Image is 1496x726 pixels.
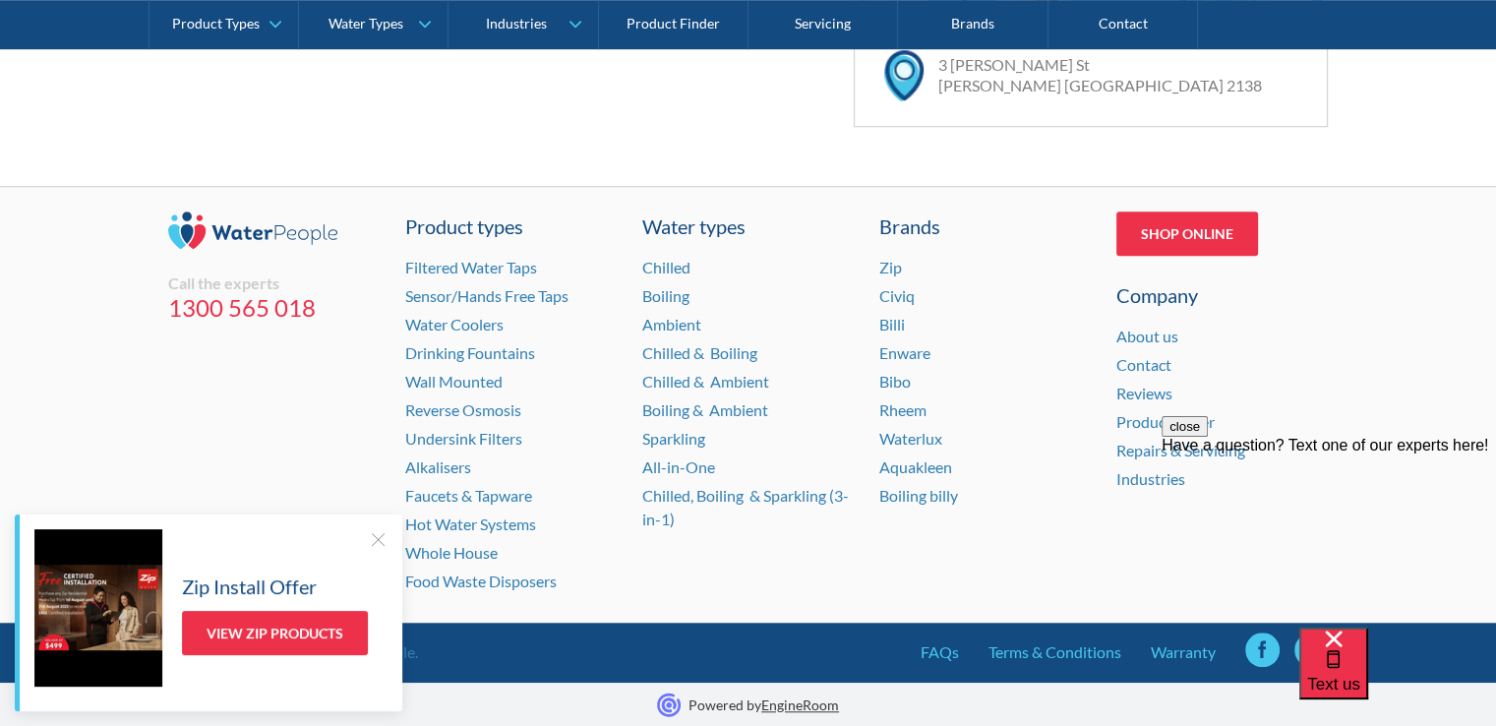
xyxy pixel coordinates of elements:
[879,429,942,448] a: Waterlux
[884,50,924,100] img: map marker icon
[642,258,690,276] a: Chilled
[172,16,260,32] div: Product Types
[642,429,705,448] a: Sparkling
[405,400,521,419] a: Reverse Osmosis
[1116,412,1215,431] a: Product finder
[1116,327,1178,345] a: About us
[1116,280,1329,310] div: Company
[642,486,849,528] a: Chilled, Boiling & Sparkling (3-in-1)
[879,258,902,276] a: Zip
[642,286,689,305] a: Boiling
[34,529,162,687] img: Zip Install Offer
[988,640,1121,664] a: Terms & Conditions
[879,457,952,476] a: Aquakleen
[642,372,769,391] a: Chilled & Ambient
[405,315,504,333] a: Water Coolers
[642,457,715,476] a: All-in-One
[168,293,381,323] a: 1300 565 018
[405,514,536,533] a: Hot Water Systems
[642,212,855,241] a: Water types
[1299,628,1496,726] iframe: podium webchat widget bubble
[329,16,403,32] div: Water Types
[182,572,317,601] h5: Zip Install Offer
[1116,384,1172,402] a: Reviews
[642,343,757,362] a: Chilled & Boiling
[405,429,522,448] a: Undersink Filters
[879,372,911,391] a: Bibo
[879,486,958,505] a: Boiling billy
[879,343,930,362] a: Enware
[405,372,503,391] a: Wall Mounted
[1162,416,1496,652] iframe: podium webchat widget prompt
[879,400,927,419] a: Rheem
[485,16,546,32] div: Industries
[1116,441,1245,459] a: Repairs & Servicing
[405,457,471,476] a: Alkalisers
[405,572,557,590] a: Food Waste Disposers
[405,543,498,562] a: Whole House
[879,212,1092,241] div: Brands
[405,212,618,241] a: Product types
[168,273,381,293] div: Call the experts
[1116,355,1171,374] a: Contact
[938,55,1262,94] a: 3 [PERSON_NAME] St[PERSON_NAME] [GEOGRAPHIC_DATA] 2138
[642,315,701,333] a: Ambient
[879,315,905,333] a: Billi
[405,486,532,505] a: Faucets & Tapware
[405,343,535,362] a: Drinking Fountains
[688,695,839,715] p: Powered by
[1151,640,1216,664] a: Warranty
[1116,212,1258,256] a: Shop Online
[642,400,768,419] a: Boiling & Ambient
[879,286,915,305] a: Civiq
[761,696,839,713] a: EngineRoom
[921,640,959,664] a: FAQs
[182,611,368,655] a: View Zip Products
[405,286,568,305] a: Sensor/Hands Free Taps
[1116,469,1185,488] a: Industries
[405,258,537,276] a: Filtered Water Taps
